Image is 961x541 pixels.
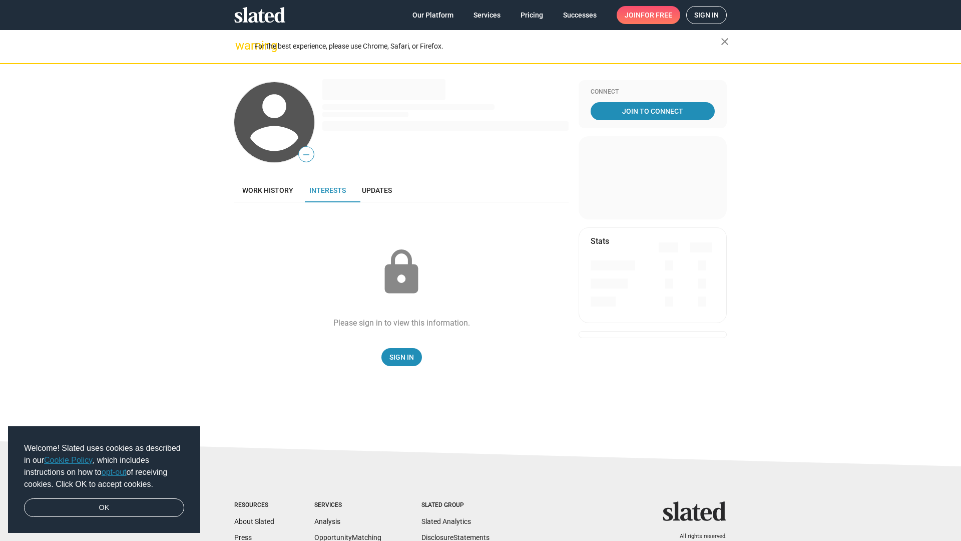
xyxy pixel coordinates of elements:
div: Resources [234,501,274,509]
span: Welcome! Slated uses cookies as described in our , which includes instructions on how to of recei... [24,442,184,490]
div: For the best experience, please use Chrome, Safari, or Firefox. [254,40,721,53]
span: Join [625,6,672,24]
div: Services [314,501,381,509]
a: Join To Connect [591,102,715,120]
span: for free [641,6,672,24]
span: Services [473,6,501,24]
a: Services [465,6,509,24]
mat-icon: warning [235,40,247,52]
a: About Slated [234,517,274,525]
div: cookieconsent [8,426,200,533]
a: Analysis [314,517,340,525]
mat-card-title: Stats [591,236,609,246]
span: Updates [362,186,392,194]
span: Our Platform [412,6,453,24]
a: Sign In [381,348,422,366]
a: Cookie Policy [44,456,93,464]
a: Slated Analytics [421,517,471,525]
span: Join To Connect [593,102,713,120]
span: Interests [309,186,346,194]
span: Sign In [389,348,414,366]
a: Work history [234,178,301,202]
div: Please sign in to view this information. [333,318,470,328]
a: Interests [301,178,354,202]
a: Sign in [686,6,727,24]
mat-icon: lock [376,247,426,298]
span: Sign in [694,7,719,24]
a: dismiss cookie message [24,498,184,517]
mat-icon: close [719,36,731,48]
a: Pricing [513,6,551,24]
a: Updates [354,178,400,202]
a: Our Platform [404,6,461,24]
span: Pricing [521,6,543,24]
div: Connect [591,88,715,96]
span: Successes [563,6,597,24]
span: — [299,148,314,161]
a: opt-out [102,468,127,476]
a: Successes [555,6,605,24]
span: Work history [242,186,293,194]
a: Joinfor free [617,6,680,24]
div: Slated Group [421,501,490,509]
